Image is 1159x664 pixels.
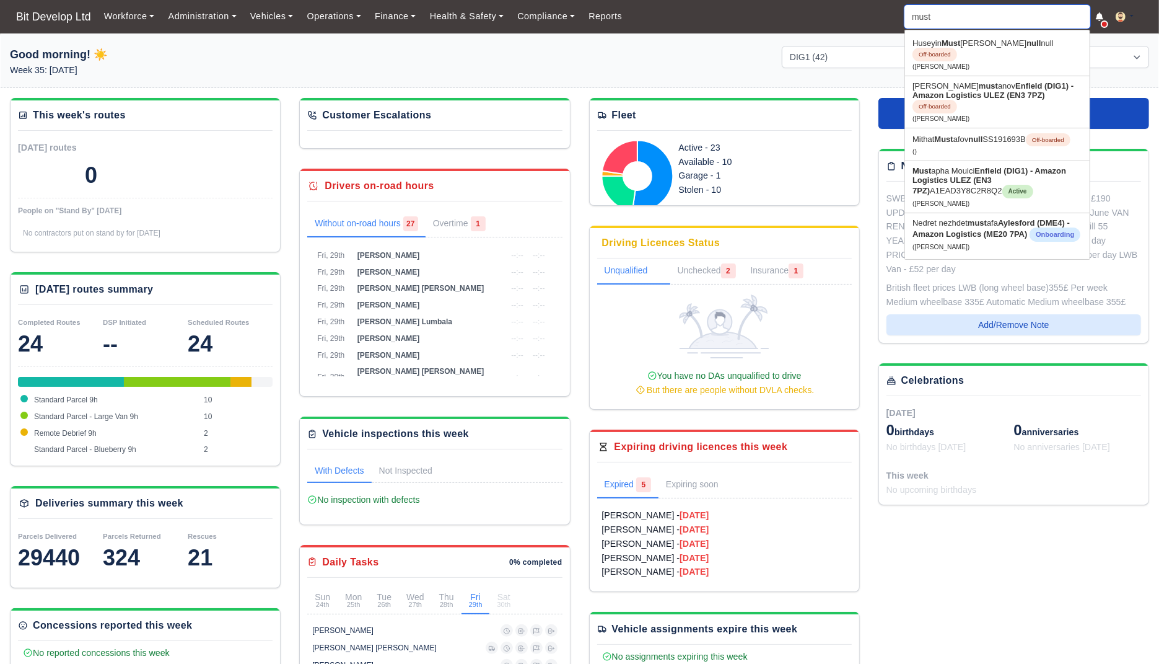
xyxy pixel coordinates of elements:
[680,539,709,549] strong: [DATE]
[201,441,273,458] td: 2
[901,373,964,388] div: Celebrations
[300,4,367,29] a: Operations
[511,317,523,326] span: --:--
[317,284,344,293] span: Fri, 29th
[602,537,847,551] a: [PERSON_NAME] -[DATE]
[307,495,419,505] span: No inspection with defects
[612,108,636,123] div: Fleet
[161,4,243,29] a: Administration
[1026,38,1041,48] strong: null
[1013,422,1021,438] span: 0
[511,334,523,343] span: --:--
[317,301,344,309] span: Fri, 29th
[357,351,420,360] span: [PERSON_NAME]
[878,98,1149,129] a: work schedule
[904,5,1090,29] input: Search...
[34,429,97,438] span: Remote Debrief 9h
[533,334,545,343] span: --:--
[372,459,440,483] a: Not Inspected
[406,593,424,608] div: Wed
[912,115,969,122] small: ([PERSON_NAME])
[1026,133,1070,147] span: Off-boarded
[679,155,807,169] div: Available - 10
[243,4,300,29] a: Vehicles
[34,445,136,454] span: Standard Parcel - Blueberry 9h
[533,301,545,309] span: --:--
[317,251,344,260] span: Fri, 29th
[602,236,720,250] div: Driving Licences Status
[188,332,273,356] div: 24
[612,622,798,637] div: Vehicle assignments expire this week
[357,367,484,386] span: [PERSON_NAME] [PERSON_NAME] Deziderio
[377,593,391,608] div: Tue
[497,593,510,608] div: Sat
[103,332,188,356] div: --
[905,76,1090,128] a: [PERSON_NAME]mustanovEnfield (DIG1) - Amazon Logistics ULEZ (EN3 7PZ) Off-boarded ([PERSON_NAME])
[251,377,273,387] div: Standard Parcel - Blueberry 9h
[322,427,469,441] div: Vehicle inspections this week
[935,135,953,144] strong: Must
[905,33,1090,76] a: HuseyinMust[PERSON_NAME]nullnullOff-boarded ([PERSON_NAME])
[905,213,1090,256] a: Nedret nezhdetmustafaAylesford (DME4) - Amazon Logistics (ME20 7PA) Onboarding ([PERSON_NAME])
[912,148,917,155] small: ()
[469,601,483,608] small: 29th
[357,317,452,326] span: [PERSON_NAME] Lumbala
[423,4,511,29] a: Health & Safety
[670,259,743,285] a: Unchecked
[406,601,424,608] small: 27th
[357,284,484,293] span: [PERSON_NAME] [PERSON_NAME]
[18,141,146,155] div: [DATE] routes
[886,314,1141,335] button: Add/Remove Note
[188,546,273,570] div: 21
[317,317,344,326] span: Fri, 29th
[1030,228,1080,242] span: Onboarding
[533,351,545,360] span: --:--
[936,520,1159,664] div: Chat Widget
[317,351,344,360] span: Fri, 29th
[497,601,510,608] small: 30th
[18,319,81,326] small: Completed Routes
[509,557,562,567] div: 0% completed
[322,108,431,123] div: Customer Escalations
[511,351,523,360] span: --:--
[886,408,916,418] span: [DATE]
[307,459,371,483] a: With Defects
[97,4,162,29] a: Workforce
[307,211,426,237] a: Without on-road hours
[905,128,1090,161] a: MithatMustafovnullSS191693BOff-boarded ()
[658,472,743,498] a: Expiring soon
[18,332,103,356] div: 24
[103,319,146,326] small: DSP Initiated
[886,442,966,452] span: No birthdays [DATE]
[511,268,523,277] span: --:--
[886,471,929,480] span: This week
[979,81,998,91] strong: must
[602,523,847,537] a: [PERSON_NAME] -[DATE]
[602,551,847,565] a: [PERSON_NAME] -[DATE]
[10,4,97,29] span: Bit Develop Ltd
[315,601,330,608] small: 24th
[403,216,418,231] span: 27
[602,369,847,397] div: You have no DAs unqualified to drive
[201,409,273,425] td: 10
[357,251,420,260] span: [PERSON_NAME]
[912,244,969,250] small: ([PERSON_NAME])
[35,496,183,511] div: Deliveries summary this week
[317,334,344,343] span: Fri, 29th
[886,485,977,495] span: No upcoming birthdays
[33,618,192,633] div: Concessions reported this week
[439,601,454,608] small: 28th
[511,284,523,293] span: --:--
[85,163,97,188] div: 0
[912,200,969,207] small: ([PERSON_NAME])
[912,48,957,61] span: Off-boarded
[886,422,894,438] span: 0
[721,263,736,278] span: 2
[10,63,377,77] p: Week 35: [DATE]
[597,259,670,285] a: Unqualified
[357,268,420,277] span: [PERSON_NAME]
[103,546,188,570] div: 324
[789,263,803,278] span: 1
[322,555,378,570] div: Daily Tasks
[230,377,251,387] div: Remote Debrief 9h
